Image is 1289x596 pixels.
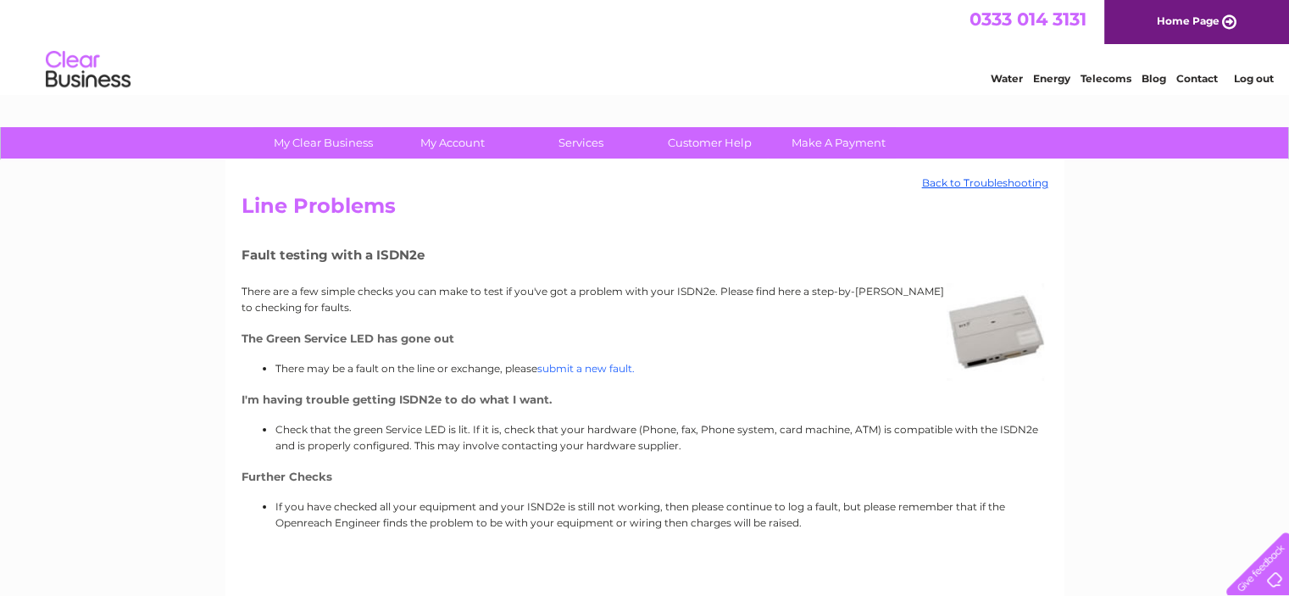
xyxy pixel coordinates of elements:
a: Log out [1233,72,1273,85]
h4: I'm having trouble getting ISDN2e to do what I want. [242,393,1048,406]
li: If you have checked all your equipment and your ISND2e is still not working, then please continue... [275,499,1048,531]
h4: Further Checks [242,471,1048,483]
h4: The Green Service LED has gone out [242,332,1048,345]
a: 0333 014 3131 [970,8,1086,30]
a: Energy [1033,72,1070,85]
p: There are a few simple checks you can make to test if you've got a problem with your ISDN2e. Plea... [242,283,1048,315]
a: Blog [1142,72,1166,85]
a: My Clear Business [253,127,393,159]
img: logo.png [45,44,131,96]
a: Customer Help [640,127,780,159]
a: Services [511,127,651,159]
h2: Line Problems [242,194,1048,226]
a: Back to Troubleshooting [922,177,1048,189]
a: My Account [382,127,522,159]
a: Make A Payment [769,127,908,159]
a: submit a new fault. [537,362,635,375]
a: Water [991,72,1023,85]
h5: Fault testing with a ISDN2e [242,248,1048,262]
li: There may be a fault on the line or exchange, please [275,360,1048,376]
a: Contact [1176,72,1218,85]
a: Telecoms [1081,72,1131,85]
li: Check that the green Service LED is lit. If it is, check that your hardware (Phone, fax, Phone sy... [275,421,1048,454]
div: Clear Business is a trading name of Verastar Limited (registered in [GEOGRAPHIC_DATA] No. 3667643... [245,9,1046,82]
